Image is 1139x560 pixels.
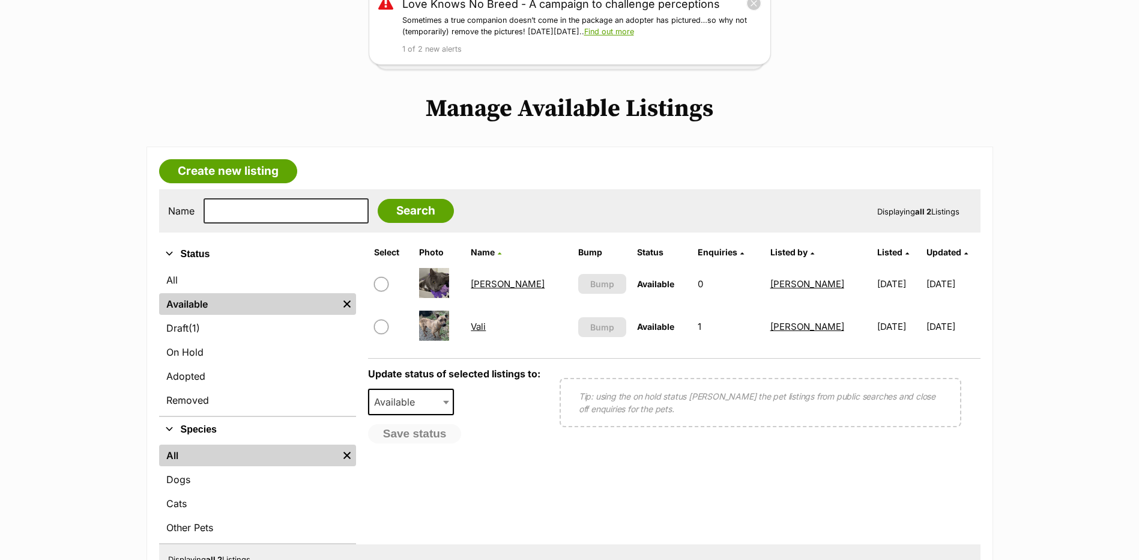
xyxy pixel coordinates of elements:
a: Name [471,247,501,257]
a: [PERSON_NAME] [770,278,844,290]
a: Remove filter [338,445,356,466]
span: translation missing: en.admin.listings.index.attributes.enquiries [698,247,737,257]
a: Adopted [159,365,356,387]
a: Vali [471,321,486,332]
button: Status [159,246,356,262]
th: Select [369,243,414,262]
button: Species [159,422,356,437]
button: Bump [578,317,627,337]
span: Listed [877,247,902,257]
span: Listed by [770,247,808,257]
div: Species [159,442,356,543]
td: [DATE] [926,263,979,305]
p: Sometimes a true companion doesn’t come in the package an adopter has pictured…so why not (tempor... [402,15,761,38]
a: All [159,269,356,291]
a: On Hold [159,341,356,363]
p: 1 of 2 new alerts [402,44,761,55]
span: Available [637,321,674,332]
span: Available [368,389,455,415]
strong: all 2 [915,207,931,216]
td: [DATE] [926,306,979,347]
p: Tip: using the on hold status [PERSON_NAME] the pet listings from public searches and close off e... [579,390,942,415]
a: Remove filter [338,293,356,315]
th: Photo [414,243,465,262]
a: [PERSON_NAME] [471,278,545,290]
td: 0 [693,263,764,305]
span: Bump [590,321,614,333]
label: Update status of selected listings to: [368,368,540,380]
a: Listed by [770,247,814,257]
td: [DATE] [872,263,925,305]
a: Dogs [159,469,356,490]
div: Status [159,267,356,416]
a: Create new listing [159,159,297,183]
a: Draft [159,317,356,339]
th: Bump [573,243,632,262]
a: Available [159,293,338,315]
span: (1) [189,321,200,335]
a: Updated [926,247,968,257]
a: Cats [159,493,356,514]
span: Bump [590,278,614,290]
span: Name [471,247,495,257]
a: Find out more [584,27,634,36]
a: Listed [877,247,909,257]
span: Available [637,279,674,289]
button: Save status [368,424,462,443]
td: [DATE] [872,306,925,347]
a: Removed [159,389,356,411]
a: Enquiries [698,247,744,257]
td: 1 [693,306,764,347]
label: Name [168,205,195,216]
button: Bump [578,274,627,294]
span: Available [369,394,427,410]
a: All [159,445,338,466]
input: Search [378,199,454,223]
span: Displaying Listings [877,207,959,216]
th: Status [632,243,692,262]
a: Other Pets [159,517,356,538]
span: Updated [926,247,961,257]
a: [PERSON_NAME] [770,321,844,332]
